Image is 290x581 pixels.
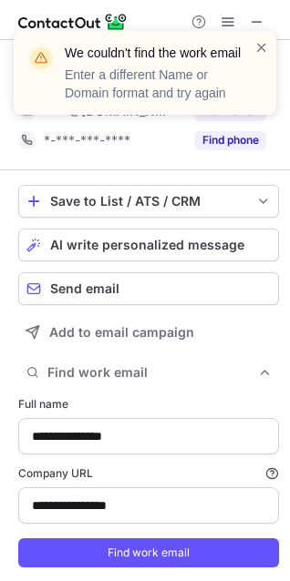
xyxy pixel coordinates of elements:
img: warning [26,44,56,73]
span: Find work email [47,364,257,381]
button: Find work email [18,360,279,385]
p: Enter a different Name or Domain format and try again [65,66,233,102]
button: Send email [18,272,279,305]
button: save-profile-one-click [18,185,279,218]
label: Full name [18,396,279,413]
img: ContactOut v5.3.10 [18,11,128,33]
span: Send email [50,281,119,296]
button: Add to email campaign [18,316,279,349]
label: Company URL [18,465,279,482]
div: Save to List / ATS / CRM [50,194,247,209]
header: We couldn't find the work email [65,44,233,62]
button: Find work email [18,538,279,567]
span: Add to email campaign [49,325,194,340]
button: AI write personalized message [18,229,279,261]
span: AI write personalized message [50,238,244,252]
